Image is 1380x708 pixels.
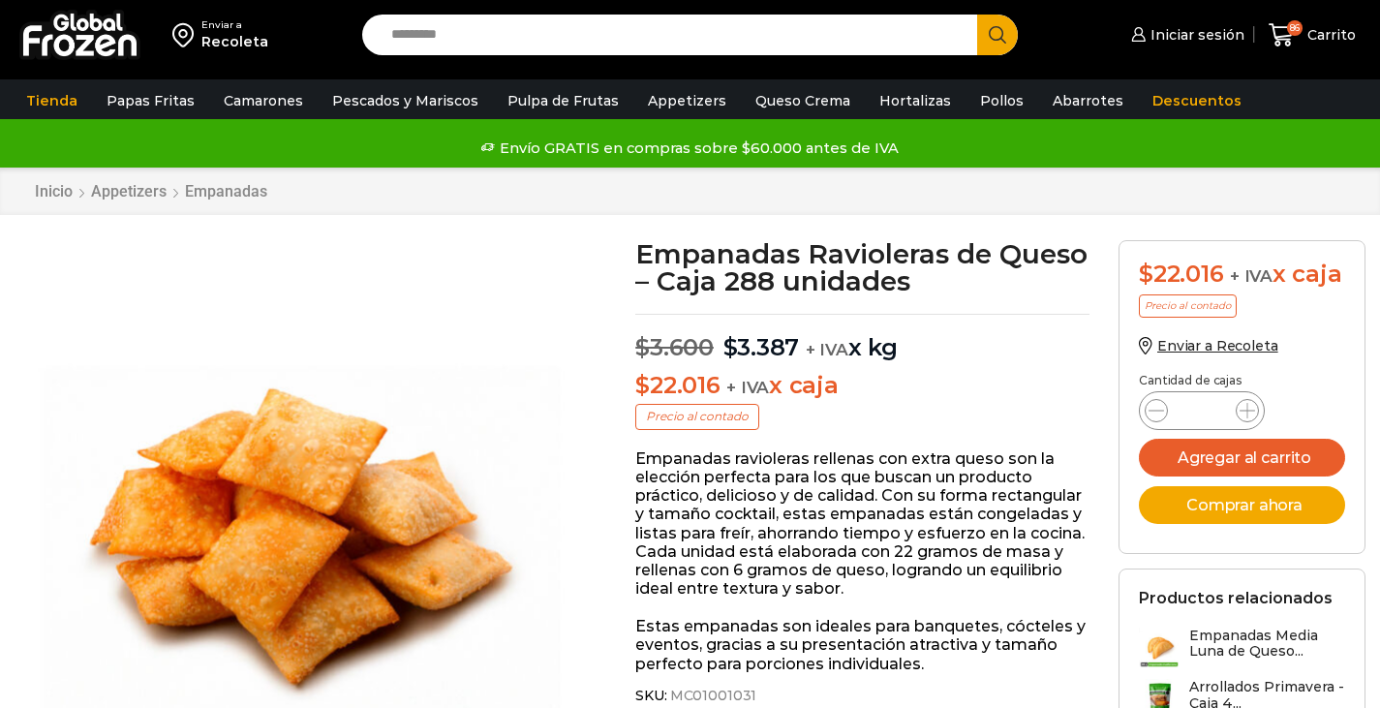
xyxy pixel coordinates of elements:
[1157,337,1278,354] span: Enviar a Recoleta
[184,182,268,200] a: Empanadas
[635,449,1089,599] p: Empanadas ravioleras rellenas con extra queso son la elección perfecta para los que buscan un pro...
[201,32,268,51] div: Recoleta
[1139,261,1345,289] div: x caja
[723,333,738,361] span: $
[635,240,1089,294] h1: Empanadas Ravioleras de Queso – Caja 288 unidades
[201,18,268,32] div: Enviar a
[214,82,313,119] a: Camarones
[1139,374,1345,387] p: Cantidad de cajas
[635,372,1089,400] p: x caja
[90,182,168,200] a: Appetizers
[635,617,1089,673] p: Estas empanadas son ideales para banquetes, cócteles y eventos, gracias a su presentación atracti...
[746,82,860,119] a: Queso Crema
[1303,25,1356,45] span: Carrito
[1139,337,1278,354] a: Enviar a Recoleta
[34,182,74,200] a: Inicio
[726,378,769,397] span: + IVA
[1139,486,1345,524] button: Comprar ahora
[1183,397,1220,424] input: Product quantity
[1146,25,1244,45] span: Iniciar sesión
[806,340,848,359] span: + IVA
[1139,439,1345,477] button: Agregar al carrito
[1264,13,1361,58] a: 86 Carrito
[638,82,736,119] a: Appetizers
[498,82,629,119] a: Pulpa de Frutas
[1139,260,1153,288] span: $
[16,82,87,119] a: Tienda
[172,18,201,51] img: address-field-icon.svg
[723,333,800,361] bdi: 3.387
[1189,628,1345,661] h3: Empanadas Media Luna de Queso...
[1287,20,1303,36] span: 86
[635,333,650,361] span: $
[97,82,204,119] a: Papas Fritas
[635,371,650,399] span: $
[322,82,488,119] a: Pescados y Mariscos
[34,182,268,200] nav: Breadcrumb
[1143,82,1251,119] a: Descuentos
[635,314,1089,362] p: x kg
[870,82,961,119] a: Hortalizas
[1043,82,1133,119] a: Abarrotes
[635,333,714,361] bdi: 3.600
[1139,294,1237,318] p: Precio al contado
[1230,266,1273,286] span: + IVA
[1139,628,1345,669] a: Empanadas Media Luna de Queso...
[635,688,1089,704] span: SKU:
[635,404,759,429] p: Precio al contado
[977,15,1018,55] button: Search button
[1139,589,1333,607] h2: Productos relacionados
[667,688,757,704] span: MC01001031
[1126,15,1244,54] a: Iniciar sesión
[635,371,720,399] bdi: 22.016
[1139,260,1223,288] bdi: 22.016
[970,82,1033,119] a: Pollos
